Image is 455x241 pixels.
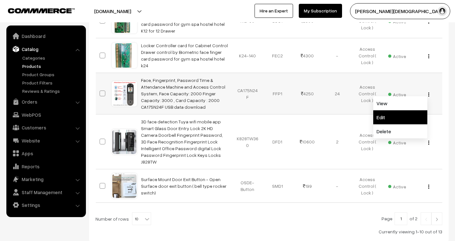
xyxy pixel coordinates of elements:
[322,169,352,203] td: -
[21,71,84,78] a: Product Groups
[352,169,382,203] td: Access Control ( Lock )
[262,73,292,114] td: FFP1
[233,169,262,203] td: OSDE-Button
[388,90,406,98] span: Active
[434,217,440,221] img: Right
[141,77,225,110] a: Face, Fingerprint, Password Time & Attendance Machine and Access Control System, Face Capacity: 2...
[388,138,406,146] span: Active
[388,51,406,60] span: Active
[8,186,84,198] a: Staff Management
[292,38,322,73] td: 4300
[292,169,322,203] td: 199
[255,4,293,18] a: Hire an Expert
[95,228,442,235] div: Currently viewing 1-10 out of 13
[352,38,382,73] td: Access Control ( Lock )
[423,217,429,221] img: Left
[95,215,129,222] span: Number of rows
[428,141,429,145] img: Menu
[8,122,84,133] a: Customers
[373,96,427,110] a: View
[409,216,417,221] span: of 2
[388,182,406,190] span: Active
[373,110,427,124] a: Edit
[8,43,84,55] a: Catalog
[8,148,84,159] a: Apps
[428,92,429,97] img: Menu
[21,79,84,86] a: Product Filters
[72,3,153,19] button: [DOMAIN_NAME]
[8,6,64,14] a: COMMMERCE
[233,38,262,73] td: K24-140
[428,54,429,58] img: Menu
[8,8,75,13] img: COMMMERCE
[262,114,292,169] td: DFD1
[373,124,427,138] a: Delete
[428,185,429,189] img: Menu
[437,6,447,16] img: user
[8,161,84,172] a: Reports
[262,169,292,203] td: SMD1
[262,38,292,73] td: FEC2
[299,4,342,18] a: My Subscription
[8,96,84,107] a: Orders
[352,73,382,114] td: Access Control ( Lock )
[322,114,352,169] td: 2
[141,119,223,164] a: 3D face detection Tuya wifi mobile app Smart Glass Door Entry Lock 2K HD Camera Doorbell Fingerpr...
[292,73,322,114] td: 4250
[21,55,84,61] a: Categories
[322,38,352,73] td: -
[141,177,227,195] a: Surface Mount Door Exit Button - Open Surface door exit button ( bell type rocker switch)
[292,114,322,169] td: 10600
[233,114,262,169] td: K828TW360
[322,73,352,114] td: 24
[381,216,392,221] span: Page
[8,30,84,42] a: Dashboard
[8,199,84,211] a: Settings
[8,109,84,120] a: WebPOS
[8,135,84,146] a: Website
[8,173,84,185] a: Marketing
[352,114,382,169] td: Access Control ( Lock )
[132,212,151,225] span: 10
[21,63,84,69] a: Products
[141,43,228,68] a: Locker Controller card for Cabinet Control Drawer control by Biometric face finger card password ...
[21,88,84,94] a: Reviews & Ratings
[233,73,262,114] td: CA175N24F
[350,3,450,19] button: [PERSON_NAME][DEMOGRAPHIC_DATA]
